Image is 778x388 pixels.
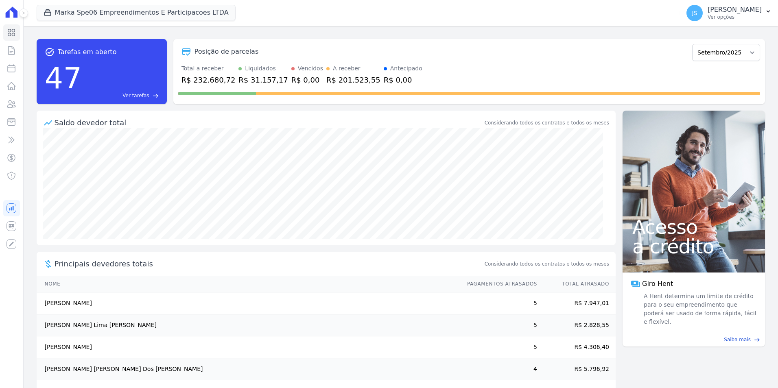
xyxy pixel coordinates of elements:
div: Antecipado [390,64,422,73]
span: east [754,337,760,343]
td: [PERSON_NAME] [37,336,459,358]
td: 5 [459,292,538,314]
div: Total a receber [181,64,236,73]
span: task_alt [45,47,55,57]
span: a crédito [632,237,755,256]
td: R$ 4.306,40 [538,336,616,358]
p: [PERSON_NAME] [708,6,762,14]
div: R$ 201.523,55 [326,74,380,85]
a: Saiba mais east [627,336,760,343]
span: Tarefas em aberto [58,47,117,57]
th: Total Atrasado [538,276,616,292]
div: 47 [45,57,82,99]
button: Marka Spe06 Empreendimentos E Participacoes LTDA [37,5,236,20]
td: R$ 2.828,55 [538,314,616,336]
span: Saiba mais [724,336,751,343]
td: [PERSON_NAME] [37,292,459,314]
td: [PERSON_NAME] Lima [PERSON_NAME] [37,314,459,336]
p: Ver opções [708,14,762,20]
div: Liquidados [245,64,276,73]
td: R$ 7.947,01 [538,292,616,314]
td: R$ 5.796,92 [538,358,616,380]
div: Vencidos [298,64,323,73]
th: Nome [37,276,459,292]
div: Posição de parcelas [194,47,259,57]
span: Principais devedores totais [55,258,483,269]
td: 5 [459,314,538,336]
div: A receber [333,64,361,73]
div: Considerando todos os contratos e todos os meses [485,119,609,126]
th: Pagamentos Atrasados [459,276,538,292]
div: Saldo devedor total [55,117,483,128]
span: Giro Hent [642,279,673,289]
div: R$ 232.680,72 [181,74,236,85]
span: east [153,93,159,99]
span: Ver tarefas [122,92,149,99]
div: R$ 0,00 [384,74,422,85]
span: Acesso [632,217,755,237]
span: Considerando todos os contratos e todos os meses [485,260,609,268]
button: JS [PERSON_NAME] Ver opções [680,2,778,24]
td: 5 [459,336,538,358]
div: R$ 0,00 [291,74,323,85]
span: JS [692,10,697,16]
a: Ver tarefas east [85,92,158,99]
td: 4 [459,358,538,380]
td: [PERSON_NAME] [PERSON_NAME] Dos [PERSON_NAME] [37,358,459,380]
div: R$ 31.157,17 [238,74,288,85]
span: A Hent determina um limite de crédito para o seu empreendimento que poderá ser usado de forma ráp... [642,292,757,326]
